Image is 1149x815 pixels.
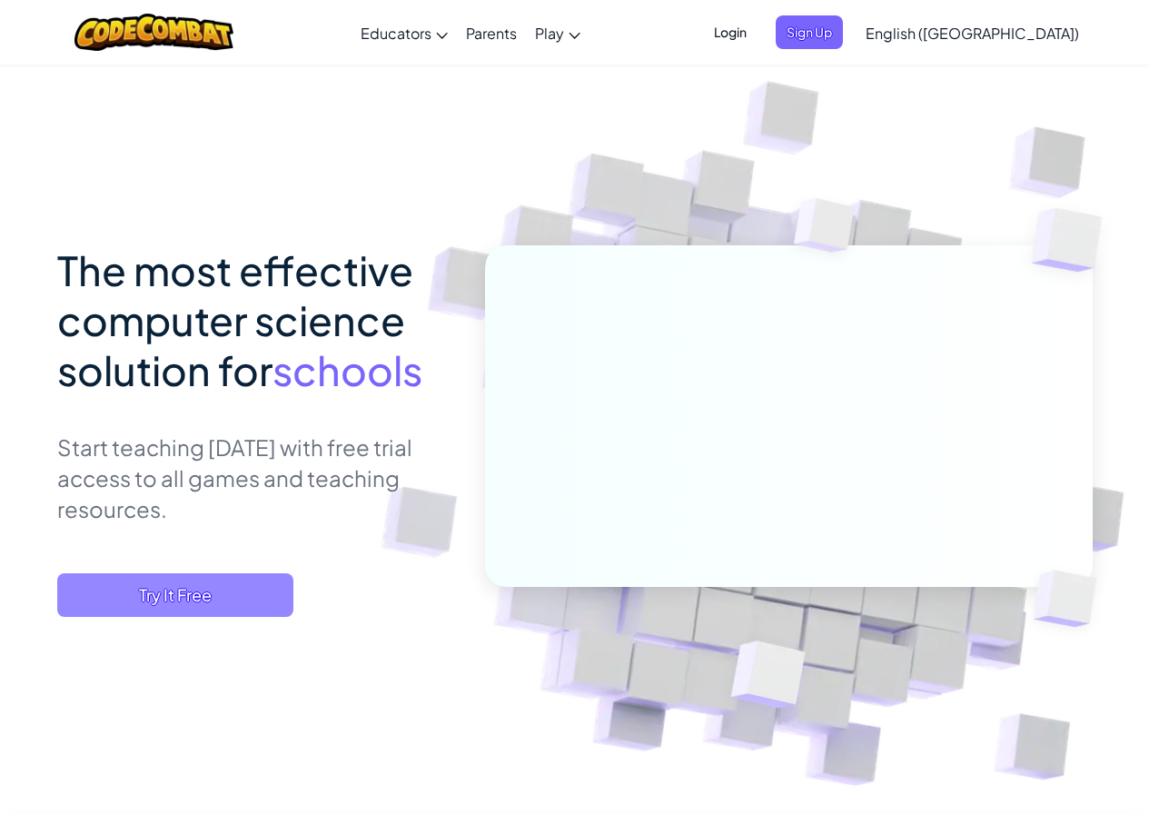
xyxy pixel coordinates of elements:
button: Try It Free [57,573,293,617]
span: schools [272,344,422,395]
span: Play [535,24,564,43]
img: Overlap cubes [686,602,848,753]
img: CodeCombat logo [74,14,233,51]
a: Educators [352,8,457,57]
span: The most effective computer science solution for [57,244,413,395]
span: Educators [361,24,431,43]
img: Overlap cubes [1003,532,1139,665]
a: English ([GEOGRAPHIC_DATA]) [857,8,1088,57]
img: Overlap cubes [759,163,890,298]
span: English ([GEOGRAPHIC_DATA]) [866,24,1079,43]
p: Start teaching [DATE] with free trial access to all games and teaching resources. [57,432,458,524]
a: Parents [457,8,526,57]
a: Play [526,8,589,57]
button: Sign Up [776,15,843,49]
button: Login [703,15,758,49]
